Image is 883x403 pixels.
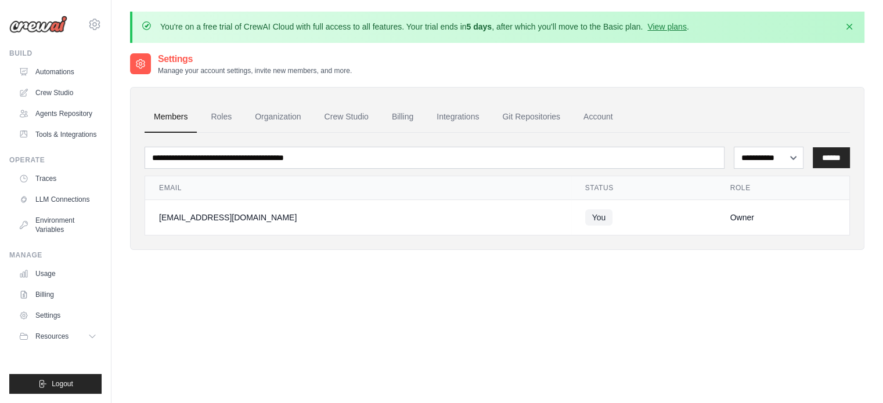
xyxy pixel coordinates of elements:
[574,101,622,133] a: Account
[383,101,423,133] a: Billing
[466,22,492,31] strong: 5 days
[9,49,102,58] div: Build
[14,83,102,102] a: Crew Studio
[159,212,557,223] div: [EMAIL_ADDRESS][DOMAIN_NAME]
[716,176,850,200] th: Role
[315,101,378,133] a: Crew Studio
[14,211,102,239] a: Environment Variables
[145,101,197,133] a: Members
[158,66,352,75] p: Manage your account settings, invite new members, and more.
[427,101,488,133] a: Integrations
[9,374,102,394] button: Logout
[35,332,69,341] span: Resources
[9,16,67,33] img: Logo
[246,101,310,133] a: Organization
[201,101,241,133] a: Roles
[14,327,102,346] button: Resources
[585,209,613,226] span: You
[14,306,102,325] a: Settings
[14,169,102,188] a: Traces
[14,104,102,123] a: Agents Repository
[14,125,102,144] a: Tools & Integrations
[14,190,102,209] a: LLM Connections
[52,379,73,389] span: Logout
[160,21,689,32] p: You're on a free trial of CrewAI Cloud with full access to all features. Your trial ends in , aft...
[571,176,716,200] th: Status
[647,22,686,31] a: View plans
[730,212,836,223] div: Owner
[158,52,352,66] h2: Settings
[145,176,571,200] th: Email
[9,250,102,260] div: Manage
[9,155,102,165] div: Operate
[14,285,102,304] a: Billing
[14,264,102,283] a: Usage
[14,63,102,81] a: Automations
[493,101,570,133] a: Git Repositories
